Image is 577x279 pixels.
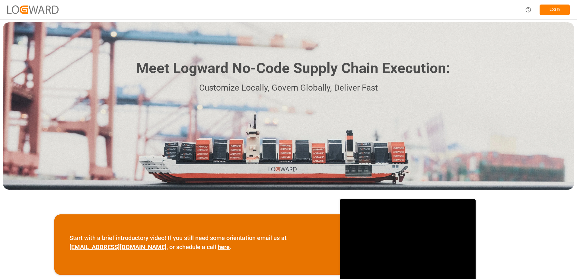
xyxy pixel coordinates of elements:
p: Customize Locally, Govern Globally, Deliver Fast [127,81,450,95]
h1: Meet Logward No-Code Supply Chain Execution: [136,58,450,79]
p: Start with a brief introductory video! If you still need some orientation email us at , or schedu... [69,233,325,252]
button: Log In [540,5,570,15]
button: Help Center [521,3,535,17]
a: here [218,243,230,251]
a: [EMAIL_ADDRESS][DOMAIN_NAME] [69,243,167,251]
img: Logward_new_orange.png [7,5,59,14]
